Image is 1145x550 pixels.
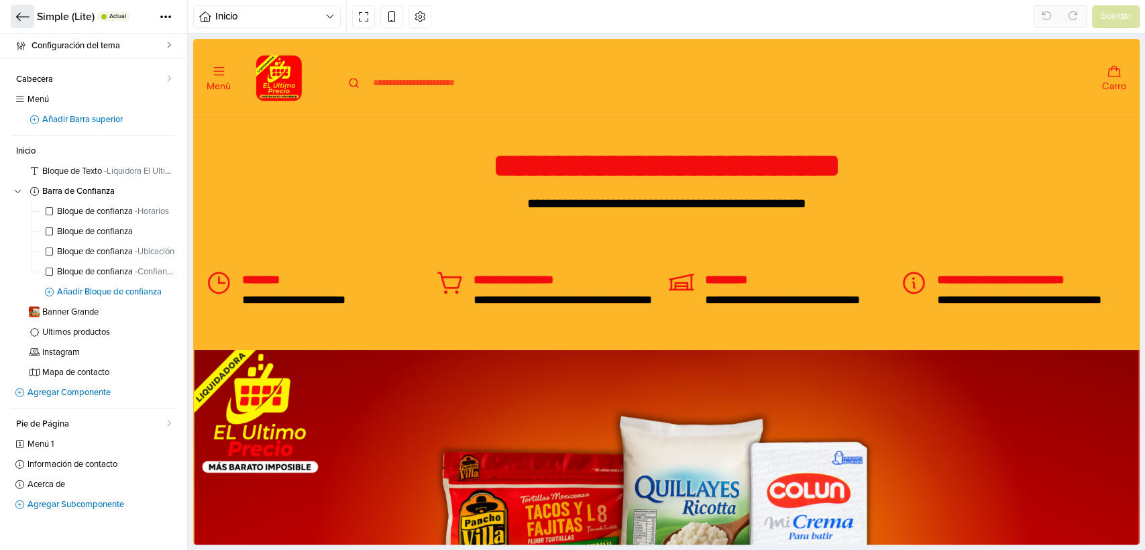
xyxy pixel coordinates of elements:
[109,13,126,19] span: Actual
[11,362,176,382] a: Mapa de contacto
[40,221,176,241] a: Bloque de confianza
[57,248,176,256] span: Bloque de confianza
[42,167,176,176] span: Bloque de Texto
[13,43,38,52] div: Menú
[11,109,176,129] a: Añadir Barra superior
[29,307,40,317] img: 32
[906,21,937,58] button: Carro
[28,388,176,397] span: Agregar Componente
[37,10,95,23] span: Simple (Lite)
[57,207,176,216] span: Bloque de confianza
[11,161,176,181] a: Bloque de Texto -Liquidora El Último Precio
[468,231,699,288] div: 3 / 4
[135,246,174,257] span: - Ubicación
[42,348,176,357] span: Instagram
[28,500,176,509] span: Agregar Subcomponente
[57,268,176,276] span: Bloque de confianza
[11,322,176,342] a: Últimos productos
[11,342,176,362] a: Instagram
[135,206,169,217] span: - Horarios
[40,201,176,221] a: Bloque de confianza -Horarios
[104,166,203,176] span: - Liquidora El Último Precio
[25,282,176,302] a: Añadir Bloque de confianza
[1092,5,1140,28] button: Guardar
[11,302,176,322] a: Banner Grande
[42,187,176,196] span: Barra de Confianza
[32,36,166,55] span: Configuración del tema
[42,368,176,377] span: Mapa de contacto
[11,474,176,494] a: Acerca de
[28,440,176,449] span: Menú 1
[16,147,176,156] span: Inicio
[699,231,930,288] div: 4 / 4
[1101,10,1131,23] span: Guardar
[11,181,176,201] a: Barra de Confianza
[135,266,243,277] span: - Confianza y responsabilidad
[28,460,176,469] span: Información de contacto
[16,75,166,84] span: Cabecera
[10,21,42,58] button: Menú
[42,328,176,337] span: Últimos productos
[42,308,176,317] span: Banner Grande
[40,262,176,282] a: Bloque de confianza -Confianza y responsabilidad
[28,95,176,104] span: Menú
[909,43,933,52] div: Carro
[11,434,176,454] a: Menú 1
[11,414,176,434] a: Pie de Página
[62,15,109,63] img: El Ultimo Precio Temuco
[57,288,176,296] span: Añadir Bloque de confianza
[57,227,176,236] span: Bloque de confianza
[193,5,341,28] button: Inicio
[5,231,236,288] div: 1 / 4
[11,454,176,474] a: Información de contacto
[40,241,176,262] a: Bloque de confianza -Ubicación
[28,480,176,489] span: Acerca de
[11,494,176,514] a: Agregar Subcomponente
[11,382,176,402] a: Agregar Componente
[11,89,176,109] a: Menú
[150,25,172,62] button: Submit
[11,69,176,89] a: Cabecera
[236,231,468,288] div: 2 / 4
[215,9,325,24] span: Inicio
[42,115,176,124] span: Añadir Barra superior
[16,420,166,429] span: Pie de Página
